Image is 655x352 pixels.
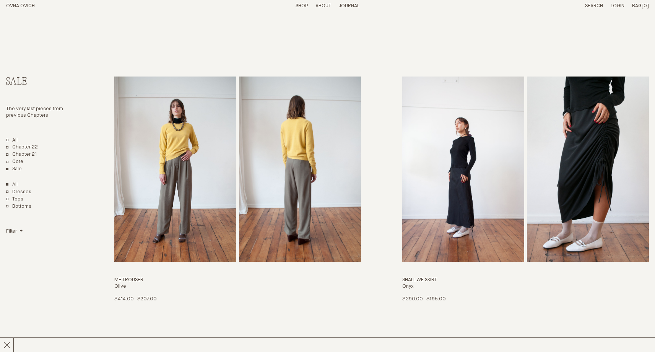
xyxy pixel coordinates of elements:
a: Home [6,3,35,8]
h2: Sale [6,77,81,88]
span: Bag [632,3,642,8]
h3: Me Trouser [114,277,361,284]
a: Show All [6,182,18,188]
span: [0] [642,3,649,8]
span: $414.00 [114,297,134,301]
span: $195.00 [426,297,446,301]
a: Shop [296,3,308,8]
a: Me Trouser [114,77,361,302]
a: All [6,137,18,144]
a: Chapter 21 [6,152,37,158]
span: $207.00 [137,297,157,301]
a: Core [6,159,23,165]
h4: Onyx [402,284,649,290]
a: Shall We Skirt [402,77,649,302]
a: Bottoms [6,204,31,210]
img: Me Trouser [114,77,236,262]
a: Chapter 22 [6,144,38,151]
img: Shall We Skirt [402,77,524,262]
p: The very last pieces from previous Chapters [6,106,81,119]
summary: About [315,3,331,10]
a: Tops [6,196,23,203]
a: Search [585,3,603,8]
a: Sale [6,166,22,173]
a: Journal [339,3,359,8]
h4: Olive [114,284,361,290]
span: $390.00 [402,297,423,301]
summary: Filter [6,228,23,235]
h3: Shall We Skirt [402,277,649,284]
a: Dresses [6,189,31,196]
a: Login [611,3,624,8]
